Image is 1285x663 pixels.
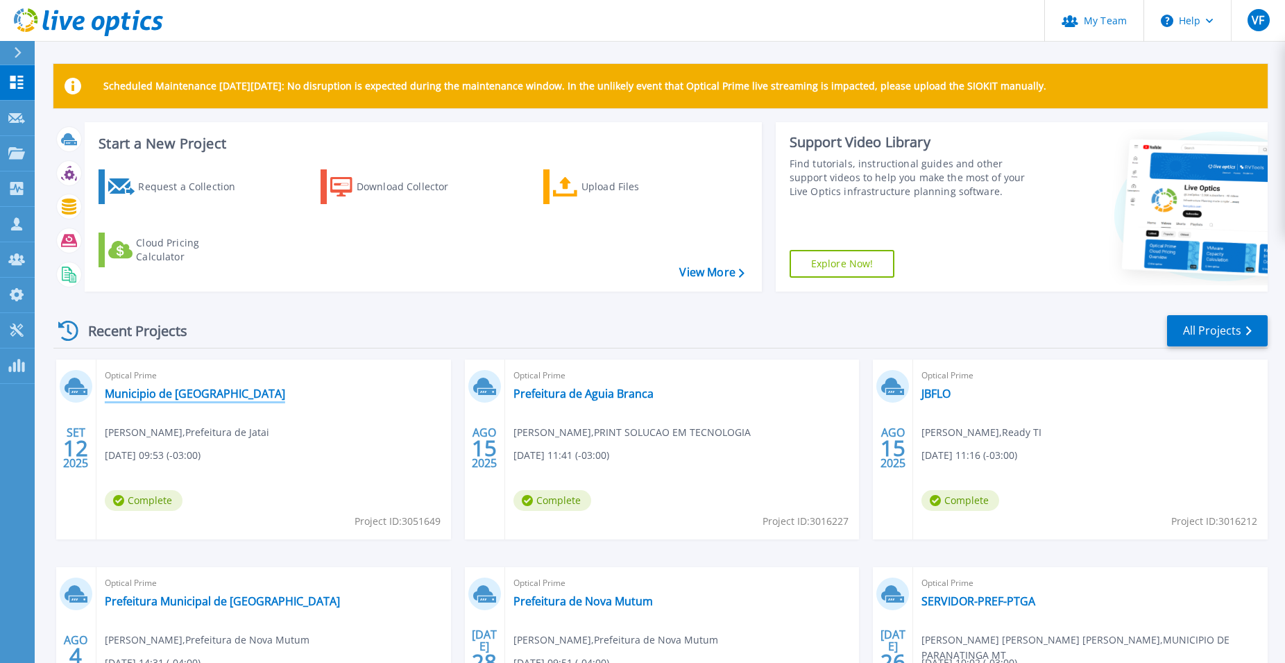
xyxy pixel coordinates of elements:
[921,387,951,401] a: JBFLO
[921,632,1268,663] span: [PERSON_NAME] [PERSON_NAME] [PERSON_NAME] , MUNICIPIO DE PARANATINGA MT
[136,236,247,264] div: Cloud Pricing Calculator
[105,594,340,608] a: Prefeitura Municipal de [GEOGRAPHIC_DATA]
[513,576,851,591] span: Optical Prime
[513,594,653,608] a: Prefeitura de Nova Mutum
[99,169,253,204] a: Request a Collection
[513,632,718,648] span: [PERSON_NAME] , Prefeitura de Nova Mutum
[357,173,468,201] div: Download Collector
[105,490,182,511] span: Complete
[99,136,744,151] h3: Start a New Project
[581,173,692,201] div: Upload Files
[921,425,1041,440] span: [PERSON_NAME] , Ready TI
[513,448,609,463] span: [DATE] 11:41 (-03:00)
[921,490,999,511] span: Complete
[921,368,1259,383] span: Optical Prime
[105,448,201,463] span: [DATE] 09:53 (-03:00)
[62,423,89,473] div: SET 2025
[321,169,475,204] a: Download Collector
[63,442,88,454] span: 12
[679,266,744,279] a: View More
[790,250,895,278] a: Explore Now!
[790,157,1040,199] div: Find tutorials, instructional guides and other support videos to help you make the most of your L...
[472,442,497,454] span: 15
[103,81,1046,92] p: Scheduled Maintenance [DATE][DATE]: No disruption is expected during the maintenance window. In t...
[105,632,309,648] span: [PERSON_NAME] , Prefeitura de Nova Mutum
[921,576,1259,591] span: Optical Prime
[99,233,253,267] a: Cloud Pricing Calculator
[69,650,82,662] span: 4
[880,423,906,473] div: AGO 2025
[105,425,269,440] span: [PERSON_NAME] , Prefeitura de Jatai
[513,387,654,401] a: Prefeitura de Aguia Branca
[513,490,591,511] span: Complete
[790,133,1040,151] div: Support Video Library
[471,423,497,473] div: AGO 2025
[543,169,698,204] a: Upload Files
[53,314,206,348] div: Recent Projects
[763,514,849,529] span: Project ID: 3016227
[138,173,249,201] div: Request a Collection
[1252,15,1264,26] span: VF
[921,448,1017,463] span: [DATE] 11:16 (-03:00)
[105,368,443,383] span: Optical Prime
[921,594,1035,608] a: SERVIDOR-PREF-PTGA
[105,387,285,401] a: Municipio de [GEOGRAPHIC_DATA]
[355,514,441,529] span: Project ID: 3051649
[105,576,443,591] span: Optical Prime
[1171,514,1257,529] span: Project ID: 3016212
[1167,315,1268,346] a: All Projects
[513,425,751,440] span: [PERSON_NAME] , PRINT SOLUCAO EM TECNOLOGIA
[513,368,851,383] span: Optical Prime
[880,442,905,454] span: 15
